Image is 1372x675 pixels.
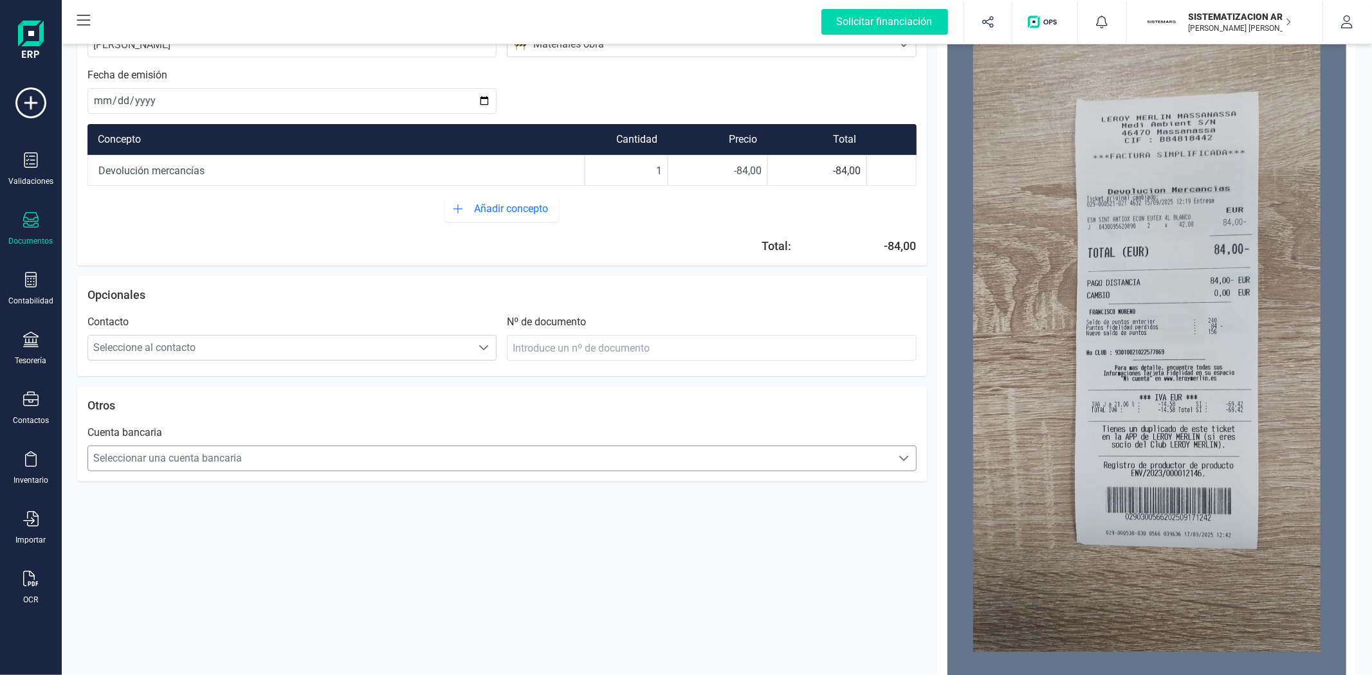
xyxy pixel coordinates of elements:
[13,415,49,426] div: Contactos
[14,475,48,485] div: Inventario
[668,124,767,155] div: Precio
[507,335,916,361] input: Introduce un nº de documento
[88,335,472,361] span: Seleccione al contacto
[16,535,46,545] div: Importar
[1028,15,1062,28] img: Logo de OPS
[474,201,553,217] span: Añadir concepto
[87,397,917,415] p: Otros
[1189,23,1292,33] p: [PERSON_NAME] [PERSON_NAME]
[87,286,917,304] p: Opcionales
[806,1,964,42] button: Solicitar financiación
[15,355,47,366] div: Tesorería
[8,176,53,186] div: Validaciones
[1142,1,1307,42] button: SISISTEMATIZACION ARQUITECTONICA EN REFORMAS SL[PERSON_NAME] [PERSON_NAME]
[87,67,167,83] p: Fecha de emisión
[879,237,917,255] div: -84,00
[24,595,39,605] div: OCR
[87,124,585,155] div: Concepto
[87,314,129,330] p: Contacto
[9,236,53,246] div: Documentos
[1020,1,1070,42] button: Logo de OPS
[8,296,53,306] div: Contabilidad
[87,425,162,440] div: Cuenta bancaria
[88,446,892,471] span: Seleccionar una cuenta bancaria
[88,156,584,184] input: Añadir concepto...
[585,124,668,155] div: Cantidad
[767,155,867,186] div: -84,00
[821,9,948,35] div: Solicitar financiación
[87,32,497,57] input: Introduce el nombre
[1148,8,1176,36] img: SI
[767,124,867,155] div: Total
[513,37,528,52] div: 🚧
[18,21,44,62] img: Logo Finanedi
[472,343,497,353] div: Seleccione al contacto
[762,237,792,255] div: Total:
[507,314,586,330] p: Nº de documento
[1189,10,1292,23] p: SISTEMATIZACION ARQUITECTONICA EN REFORMAS SL
[533,37,604,52] div: Materiales obra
